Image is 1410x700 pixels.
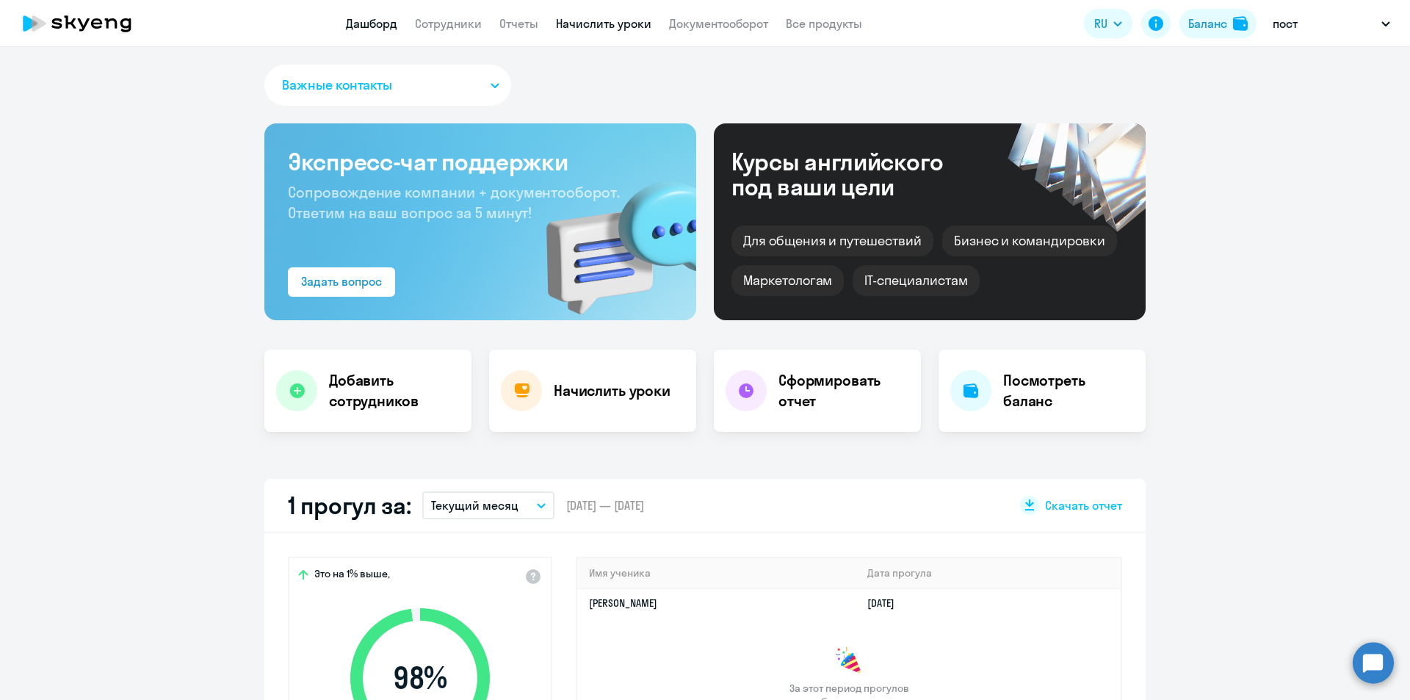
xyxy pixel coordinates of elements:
div: Маркетологам [731,265,844,296]
div: Курсы английского под ваши цели [731,149,983,199]
span: RU [1094,15,1107,32]
h4: Посмотреть баланс [1003,370,1134,411]
img: bg-img [525,155,696,320]
a: Начислить уроки [556,16,651,31]
span: 98 % [336,660,505,696]
th: Имя ученика [577,558,856,588]
h2: 1 прогул за: [288,491,411,520]
div: IT-специалистам [853,265,979,296]
h4: Сформировать отчет [778,370,909,411]
h4: Начислить уроки [554,380,670,401]
span: Скачать отчет [1045,497,1122,513]
button: Балансbalance [1179,9,1257,38]
a: Документооборот [669,16,768,31]
span: Сопровождение компании + документооборот. Ответим на ваш вопрос за 5 минут! [288,183,620,222]
a: Сотрудники [415,16,482,31]
img: congrats [834,646,864,676]
p: пост [1273,15,1298,32]
p: Текущий месяц [431,497,518,514]
a: [PERSON_NAME] [589,596,657,610]
button: RU [1084,9,1132,38]
span: [DATE] — [DATE] [566,497,644,513]
a: Все продукты [786,16,862,31]
button: пост [1265,6,1398,41]
div: Задать вопрос [301,273,382,290]
span: Это на 1% выше, [314,567,390,585]
a: Отчеты [499,16,538,31]
a: Дашборд [346,16,397,31]
button: Текущий месяц [422,491,554,519]
span: Важные контакты [282,76,392,95]
div: Бизнес и командировки [942,225,1117,256]
button: Важные контакты [264,65,511,106]
h4: Добавить сотрудников [329,370,460,411]
h3: Экспресс-чат поддержки [288,147,673,176]
th: Дата прогула [856,558,1121,588]
button: Задать вопрос [288,267,395,297]
div: Баланс [1188,15,1227,32]
img: balance [1233,16,1248,31]
a: [DATE] [867,596,906,610]
div: Для общения и путешествий [731,225,933,256]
